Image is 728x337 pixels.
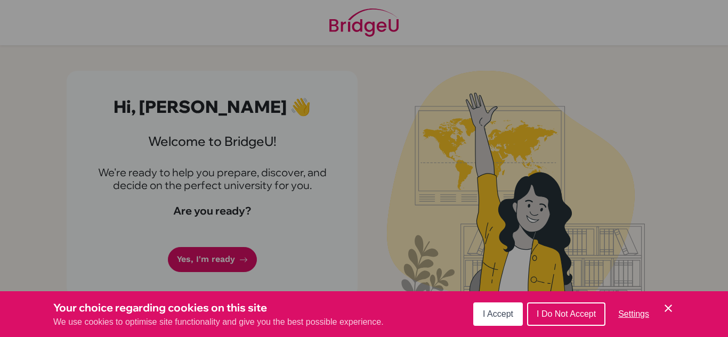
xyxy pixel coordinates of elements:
p: We use cookies to optimise site functionality and give you the best possible experience. [53,316,384,328]
span: I Accept [483,309,513,318]
button: I Do Not Accept [527,302,605,326]
span: Settings [618,309,649,318]
span: I Do Not Accept [537,309,596,318]
h3: Your choice regarding cookies on this site [53,300,384,316]
button: Settings [610,303,658,325]
button: I Accept [473,302,523,326]
button: Save and close [662,302,675,315]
